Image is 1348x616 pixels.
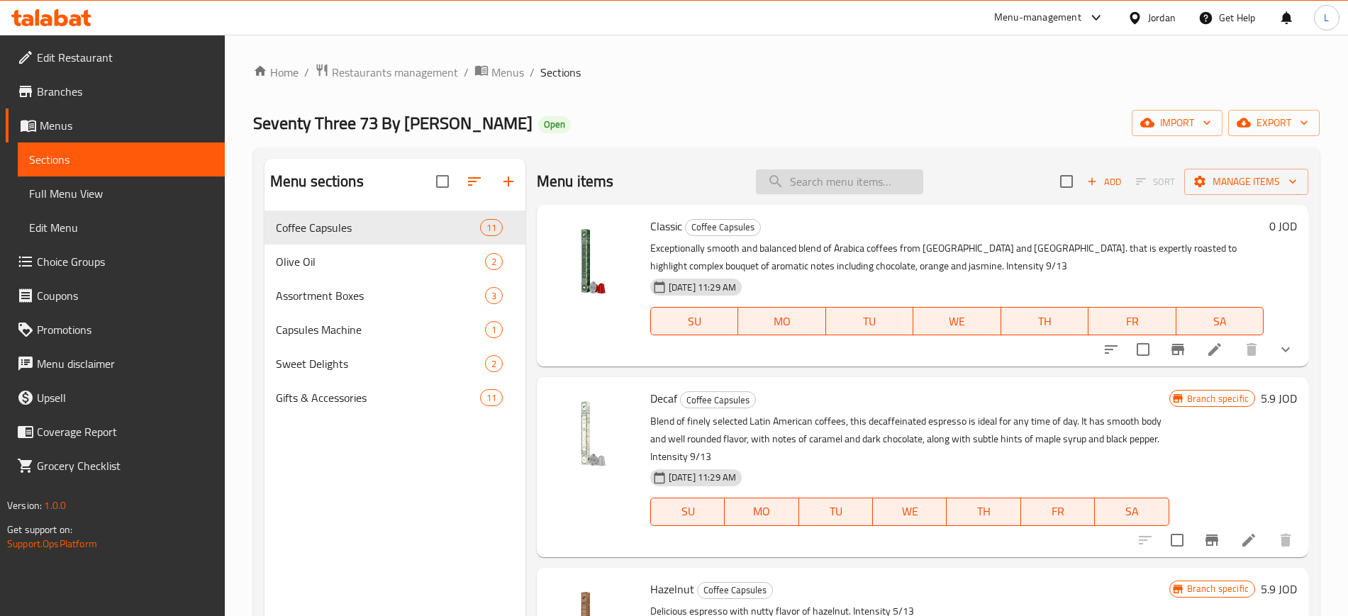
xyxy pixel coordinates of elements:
[1206,341,1223,358] a: Edit menu item
[1081,171,1127,193] button: Add
[1127,171,1184,193] span: Select section first
[332,64,458,81] span: Restaurants management
[650,307,738,335] button: SU
[485,321,503,338] div: items
[304,64,309,81] li: /
[37,321,213,338] span: Promotions
[1269,216,1297,236] h6: 0 JOD
[486,357,502,371] span: 2
[264,205,525,420] nav: Menu sections
[1085,174,1123,190] span: Add
[1261,579,1297,599] h6: 5.9 JOD
[253,63,1320,82] nav: breadcrumb
[919,311,995,332] span: WE
[1094,332,1128,366] button: sort-choices
[697,582,773,599] div: Coffee Capsules
[486,323,502,337] span: 1
[1181,392,1254,405] span: Branch specific
[1269,523,1303,557] button: delete
[1007,311,1083,332] span: TH
[548,216,639,307] img: Classic
[1162,525,1192,555] span: Select to update
[913,307,1001,335] button: WE
[428,167,457,196] span: Select all sections
[681,392,755,408] span: Coffee Capsules
[486,289,502,303] span: 3
[37,355,213,372] span: Menu disclaimer
[264,245,525,279] div: Olive Oil2
[6,449,225,483] a: Grocery Checklist
[40,117,213,134] span: Menus
[650,578,694,600] span: Hazelnut
[650,413,1169,466] p: Blend of finely selected Latin American coffees, this decaffeinated espresso is ideal for any tim...
[491,64,524,81] span: Menus
[276,219,480,236] span: Coffee Capsules
[7,520,72,539] span: Get support on:
[663,471,742,484] span: [DATE] 11:29 AM
[725,498,798,526] button: MO
[1240,114,1308,132] span: export
[1132,110,1222,136] button: import
[1261,388,1297,408] h6: 5.9 JOD
[276,287,485,304] div: Assortment Boxes
[1095,498,1169,526] button: SA
[37,253,213,270] span: Choice Groups
[253,64,299,81] a: Home
[1324,10,1329,26] span: L
[1176,307,1264,335] button: SA
[480,389,503,406] div: items
[826,307,913,335] button: TU
[6,347,225,381] a: Menu disclaimer
[6,415,225,449] a: Coverage Report
[37,287,213,304] span: Coupons
[37,83,213,100] span: Branches
[530,64,535,81] li: /
[805,501,867,522] span: TU
[491,164,525,198] button: Add section
[1228,110,1320,136] button: export
[1184,169,1308,195] button: Manage items
[1101,501,1163,522] span: SA
[264,313,525,347] div: Capsules Machine1
[37,389,213,406] span: Upsell
[1277,341,1294,358] svg: Show Choices
[952,501,1015,522] span: TH
[1143,114,1211,132] span: import
[1052,167,1081,196] span: Select section
[481,221,502,235] span: 11
[264,381,525,415] div: Gifts & Accessories11
[486,255,502,269] span: 2
[994,9,1081,26] div: Menu-management
[485,287,503,304] div: items
[832,311,908,332] span: TU
[799,498,873,526] button: TU
[6,381,225,415] a: Upsell
[29,151,213,168] span: Sections
[685,219,761,236] div: Coffee Capsules
[29,185,213,202] span: Full Menu View
[663,281,742,294] span: [DATE] 11:29 AM
[537,171,614,192] h2: Menu items
[744,311,820,332] span: MO
[650,388,677,409] span: Decaf
[1196,173,1297,191] span: Manage items
[264,211,525,245] div: Coffee Capsules11
[1128,335,1158,364] span: Select to update
[1269,332,1303,366] button: show more
[7,534,97,553] a: Support.OpsPlatform
[730,501,793,522] span: MO
[37,49,213,66] span: Edit Restaurant
[474,63,524,82] a: Menus
[879,501,941,522] span: WE
[264,279,525,313] div: Assortment Boxes3
[657,501,719,522] span: SU
[276,253,485,270] span: Olive Oil
[1027,501,1089,522] span: FR
[18,177,225,211] a: Full Menu View
[29,219,213,236] span: Edit Menu
[485,253,503,270] div: items
[1182,311,1258,332] span: SA
[6,74,225,108] a: Branches
[1240,532,1257,549] a: Edit menu item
